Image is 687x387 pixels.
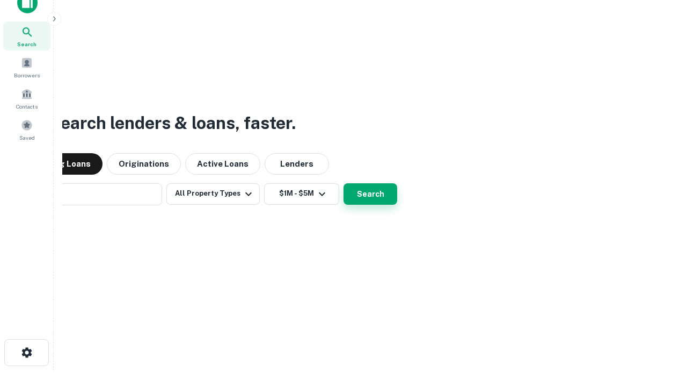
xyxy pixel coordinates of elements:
[49,110,296,136] h3: Search lenders & loans, faster.
[3,21,50,51] a: Search
[3,115,50,144] a: Saved
[343,183,397,205] button: Search
[14,71,40,80] span: Borrowers
[16,102,38,111] span: Contacts
[19,133,35,142] span: Saved
[265,153,329,175] button: Lenders
[107,153,181,175] button: Originations
[3,53,50,82] a: Borrowers
[166,183,260,205] button: All Property Types
[3,84,50,113] a: Contacts
[633,301,687,353] iframe: Chat Widget
[185,153,260,175] button: Active Loans
[17,40,36,48] span: Search
[264,183,339,205] button: $1M - $5M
